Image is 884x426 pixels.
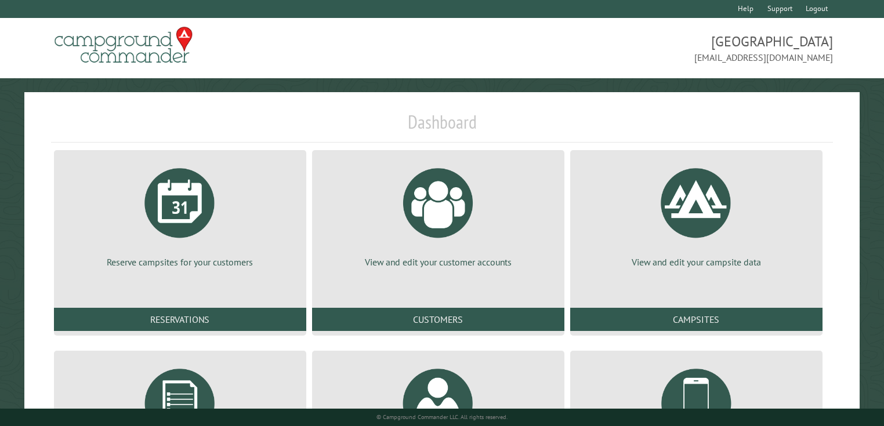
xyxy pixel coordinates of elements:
[312,308,564,331] a: Customers
[326,256,550,268] p: View and edit your customer accounts
[51,23,196,68] img: Campground Commander
[570,308,823,331] a: Campsites
[584,159,809,268] a: View and edit your campsite data
[51,111,834,143] h1: Dashboard
[326,159,550,268] a: View and edit your customer accounts
[584,256,809,268] p: View and edit your campsite data
[442,32,833,64] span: [GEOGRAPHIC_DATA] [EMAIL_ADDRESS][DOMAIN_NAME]
[68,256,292,268] p: Reserve campsites for your customers
[376,413,508,421] small: © Campground Commander LLC. All rights reserved.
[68,159,292,268] a: Reserve campsites for your customers
[54,308,306,331] a: Reservations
